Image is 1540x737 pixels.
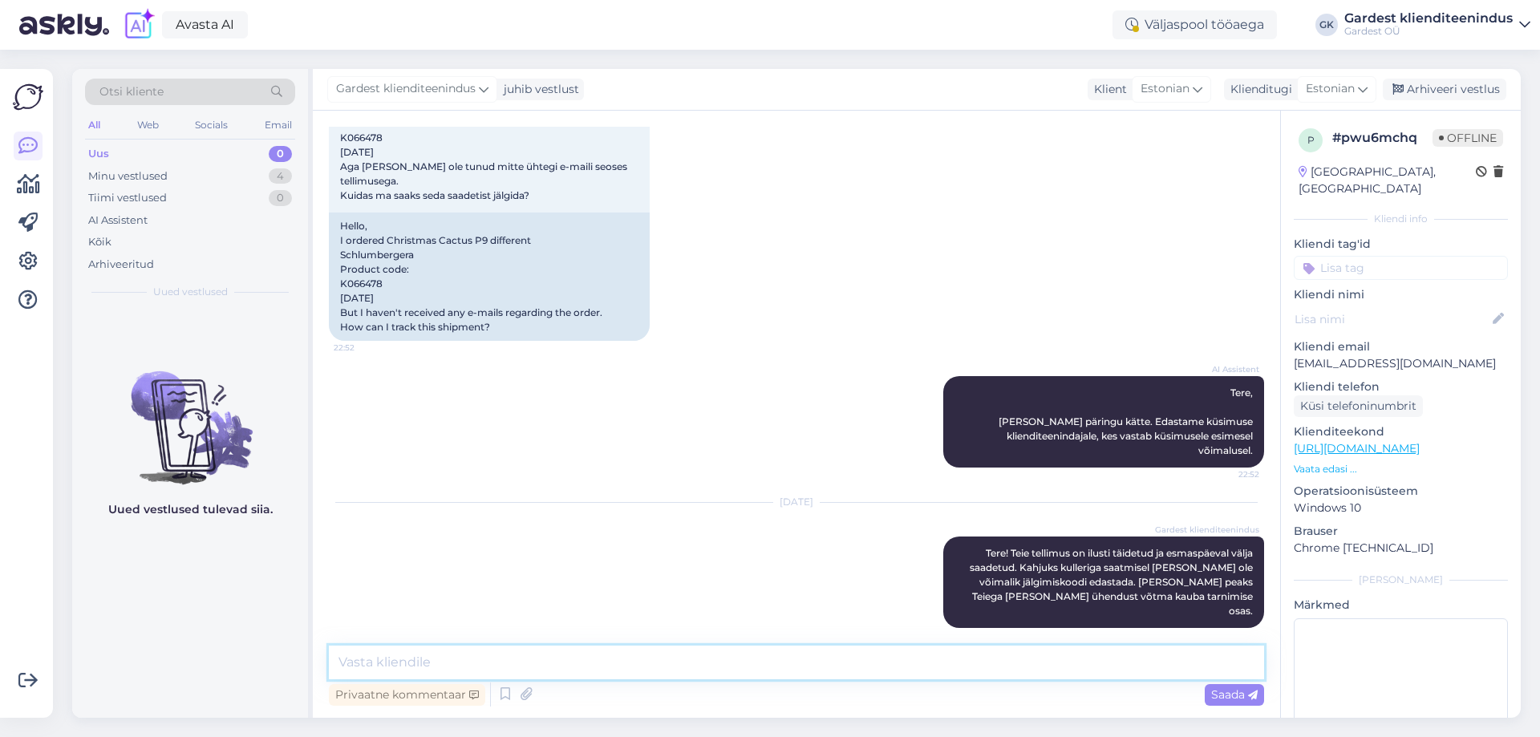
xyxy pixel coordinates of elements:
[1306,80,1355,98] span: Estonian
[1199,468,1259,480] span: 22:52
[1294,423,1508,440] p: Klienditeekond
[1294,286,1508,303] p: Kliendi nimi
[1141,80,1189,98] span: Estonian
[340,74,630,201] span: Tere, Tellisin Teie e-poest Jõulukaktus P9 erinevad Schlumbergera Tootekood: K066478 [DATE] Aga [...
[88,234,111,250] div: Kõik
[88,257,154,273] div: Arhiveeritud
[334,342,394,354] span: 22:52
[122,8,156,42] img: explore-ai
[1315,14,1338,36] div: GK
[1294,441,1420,456] a: [URL][DOMAIN_NAME]
[192,115,231,136] div: Socials
[1344,12,1513,25] div: Gardest klienditeenindus
[1294,462,1508,476] p: Vaata edasi ...
[108,501,273,518] p: Uued vestlused tulevad siia.
[1294,212,1508,226] div: Kliendi info
[1211,687,1258,702] span: Saada
[1294,597,1508,613] p: Märkmed
[1294,236,1508,253] p: Kliendi tag'id
[153,285,228,299] span: Uued vestlused
[1294,500,1508,516] p: Windows 10
[88,146,109,162] div: Uus
[970,547,1255,617] span: Tere! Teie tellimus on ilusti täidetud ja esmaspäeval välja saadetud. Kahjuks kulleriga saatmisel...
[261,115,295,136] div: Email
[999,387,1255,456] span: Tere, [PERSON_NAME] päringu kätte. Edastame küsimuse klienditeenindajale, kes vastab küsimusele e...
[329,684,485,706] div: Privaatne kommentaar
[329,213,650,341] div: Hello, I ordered Christmas Cactus P9 different Schlumbergera Product code: K066478 [DATE] But I h...
[88,213,148,229] div: AI Assistent
[1294,483,1508,500] p: Operatsioonisüsteem
[1294,379,1508,395] p: Kliendi telefon
[1294,338,1508,355] p: Kliendi email
[1383,79,1506,100] div: Arhiveeri vestlus
[269,190,292,206] div: 0
[1294,355,1508,372] p: [EMAIL_ADDRESS][DOMAIN_NAME]
[1433,129,1503,147] span: Offline
[1332,128,1433,148] div: # pwu6mchq
[72,342,308,487] img: No chats
[162,11,248,38] a: Avasta AI
[99,83,164,100] span: Otsi kliente
[1294,540,1508,557] p: Chrome [TECHNICAL_ID]
[1344,25,1513,38] div: Gardest OÜ
[85,115,103,136] div: All
[1294,256,1508,280] input: Lisa tag
[1199,629,1259,641] span: 9:45
[1294,573,1508,587] div: [PERSON_NAME]
[13,82,43,112] img: Askly Logo
[497,81,579,98] div: juhib vestlust
[1299,164,1476,197] div: [GEOGRAPHIC_DATA], [GEOGRAPHIC_DATA]
[1155,524,1259,536] span: Gardest klienditeenindus
[88,190,167,206] div: Tiimi vestlused
[134,115,162,136] div: Web
[1307,134,1315,146] span: p
[329,495,1264,509] div: [DATE]
[1224,81,1292,98] div: Klienditugi
[269,146,292,162] div: 0
[1294,523,1508,540] p: Brauser
[1294,395,1423,417] div: Küsi telefoninumbrit
[1295,310,1489,328] input: Lisa nimi
[1344,12,1530,38] a: Gardest klienditeenindusGardest OÜ
[88,168,168,184] div: Minu vestlused
[1088,81,1127,98] div: Klient
[1199,363,1259,375] span: AI Assistent
[336,80,476,98] span: Gardest klienditeenindus
[1112,10,1277,39] div: Väljaspool tööaega
[269,168,292,184] div: 4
